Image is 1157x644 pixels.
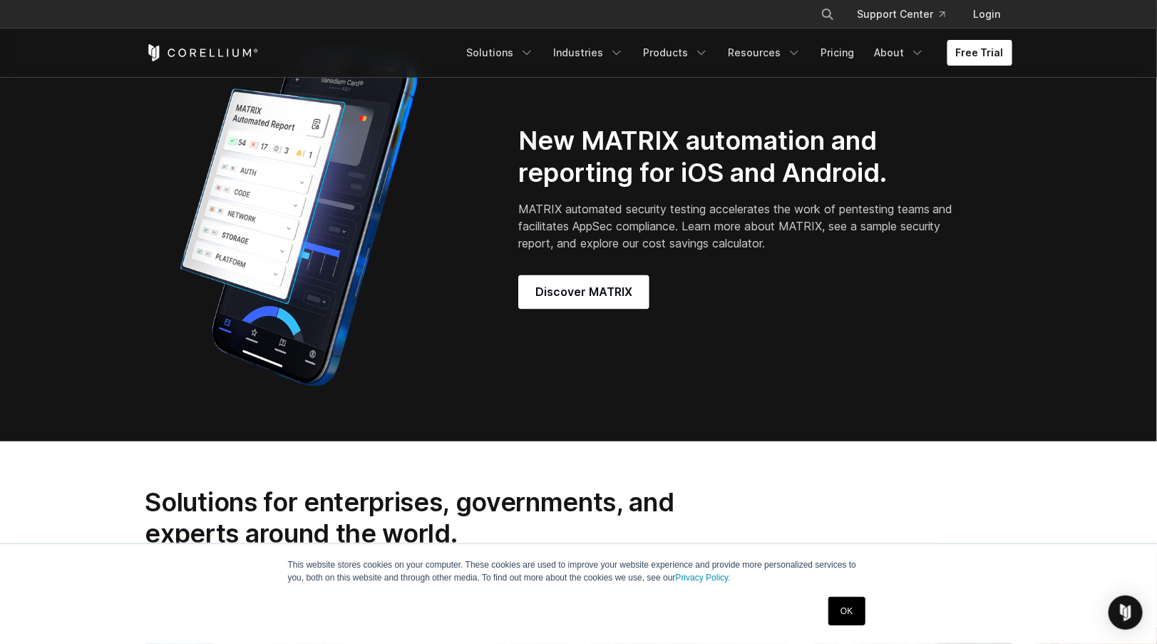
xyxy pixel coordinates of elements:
[866,40,933,66] a: About
[676,573,731,583] a: Privacy Policy.
[720,40,810,66] a: Resources
[813,40,863,66] a: Pricing
[288,558,870,584] p: This website stores cookies on your computer. These cookies are used to improve your website expe...
[458,40,1012,66] div: Navigation Menu
[828,597,865,625] a: OK
[518,126,958,190] h2: New MATRIX automation and reporting for iOS and Android.
[145,487,714,551] h2: Solutions for enterprises, governments, and experts around the world.
[535,284,632,301] span: Discover MATRIX
[518,201,958,252] p: MATRIX automated security testing accelerates the work of pentesting teams and facilitates AppSec...
[962,1,1012,27] a: Login
[947,40,1012,66] a: Free Trial
[815,1,840,27] button: Search
[545,40,632,66] a: Industries
[1109,596,1143,630] div: Open Intercom Messenger
[518,275,649,310] a: Discover MATRIX
[635,40,717,66] a: Products
[846,1,957,27] a: Support Center
[145,40,452,397] img: Corellium_MATRIX_Hero_1_1x
[458,40,542,66] a: Solutions
[145,44,259,61] a: Corellium Home
[803,1,1012,27] div: Navigation Menu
